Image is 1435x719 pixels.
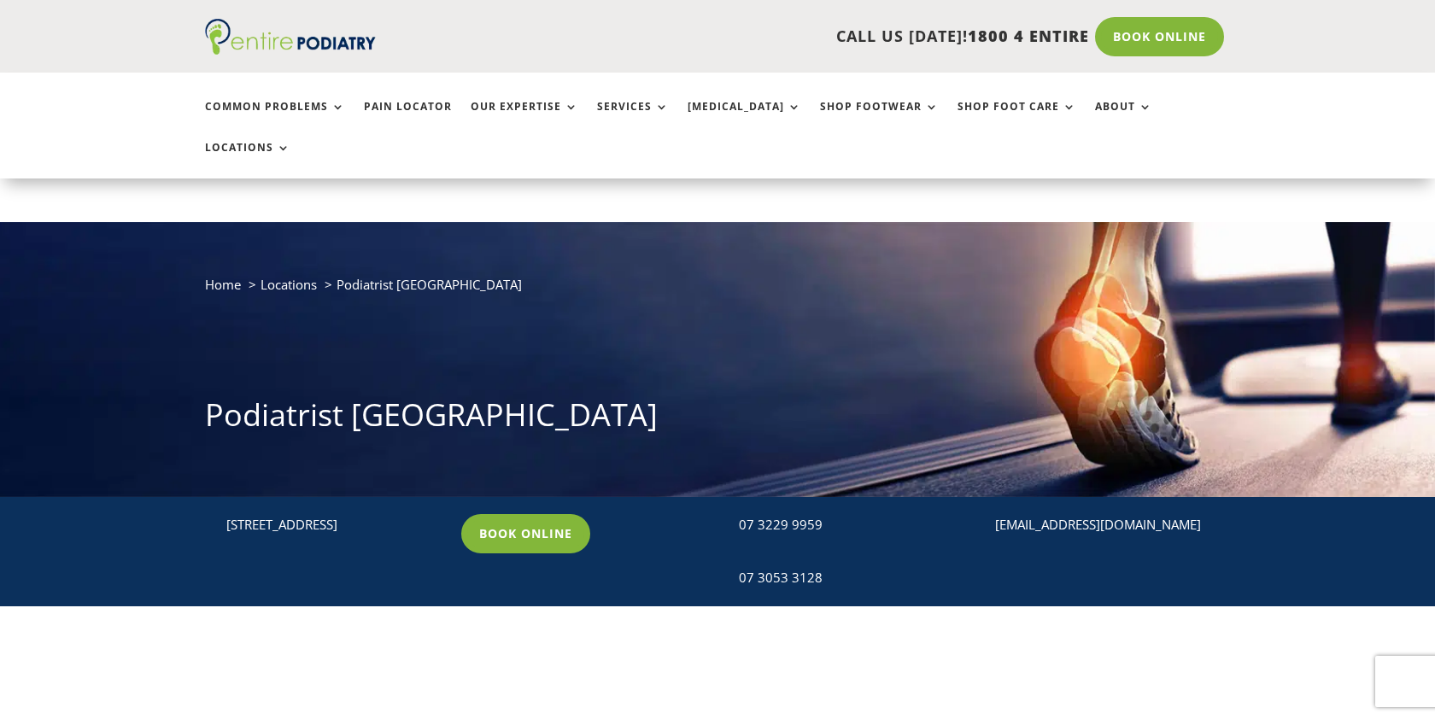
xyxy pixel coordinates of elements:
[205,394,1230,445] h1: Podiatrist [GEOGRAPHIC_DATA]
[968,26,1089,46] span: 1800 4 ENTIRE
[1095,17,1224,56] a: Book Online
[739,514,958,536] div: 07 3229 9959
[205,19,376,55] img: logo (1)
[995,516,1201,533] a: [EMAIL_ADDRESS][DOMAIN_NAME]
[205,101,345,137] a: Common Problems
[471,101,578,137] a: Our Expertise
[226,514,446,536] p: [STREET_ADDRESS]
[1095,101,1152,137] a: About
[739,567,958,589] div: 07 3053 3128
[205,41,376,58] a: Entire Podiatry
[205,142,290,178] a: Locations
[688,101,801,137] a: [MEDICAL_DATA]
[337,276,522,293] span: Podiatrist [GEOGRAPHIC_DATA]
[820,101,939,137] a: Shop Footwear
[597,101,669,137] a: Services
[261,276,317,293] a: Locations
[958,101,1076,137] a: Shop Foot Care
[364,101,452,137] a: Pain Locator
[461,514,590,553] a: Book Online
[205,276,241,293] a: Home
[205,273,1230,308] nav: breadcrumb
[442,26,1089,48] p: CALL US [DATE]!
